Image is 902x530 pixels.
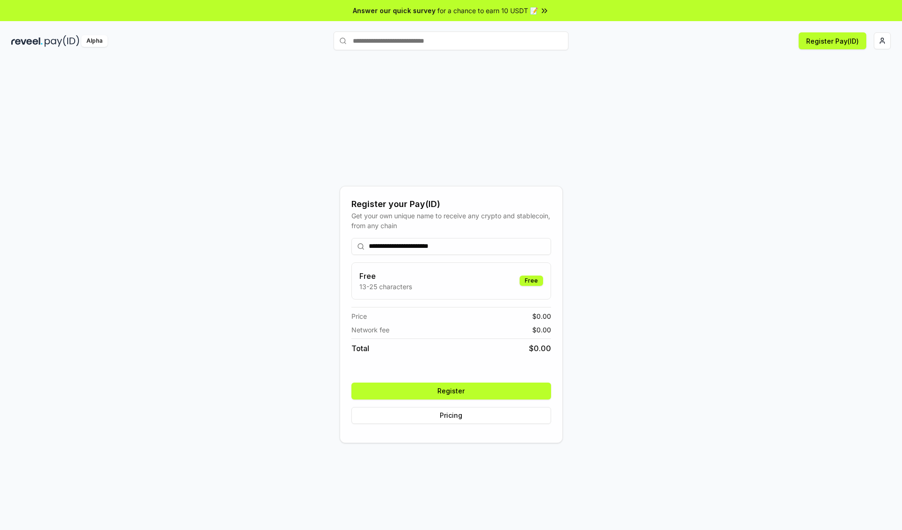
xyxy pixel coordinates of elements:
[359,282,412,292] p: 13-25 characters
[353,6,435,15] span: Answer our quick survey
[520,276,543,286] div: Free
[351,325,389,335] span: Network fee
[437,6,538,15] span: for a chance to earn 10 USDT 📝
[529,343,551,354] span: $ 0.00
[45,35,79,47] img: pay_id
[351,198,551,211] div: Register your Pay(ID)
[351,211,551,230] div: Get your own unique name to receive any crypto and stablecoin, from any chain
[351,343,369,354] span: Total
[351,407,551,424] button: Pricing
[11,35,43,47] img: reveel_dark
[351,383,551,399] button: Register
[81,35,108,47] div: Alpha
[532,325,551,335] span: $ 0.00
[799,32,866,49] button: Register Pay(ID)
[532,311,551,321] span: $ 0.00
[351,311,367,321] span: Price
[359,270,412,282] h3: Free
